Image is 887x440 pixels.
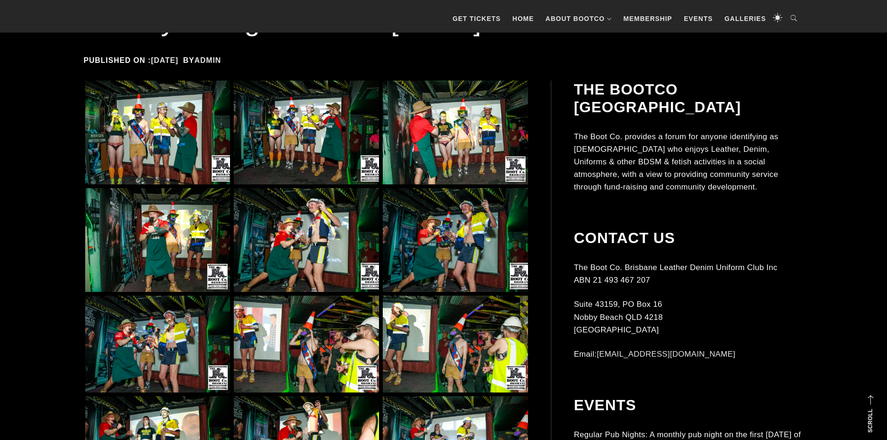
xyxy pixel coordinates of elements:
a: [DATE] [151,56,178,64]
a: Home [508,5,539,33]
h2: Contact Us [574,229,802,247]
a: [EMAIL_ADDRESS][DOMAIN_NAME] [597,350,736,359]
a: About BootCo [541,5,616,33]
p: The Boot Co. provides a forum for anyone identifying as [DEMOGRAPHIC_DATA] who enjoys Leather, De... [574,130,802,194]
a: admin [194,56,221,64]
p: Suite 43159, PO Box 16 Nobby Beach QLD 4218 [GEOGRAPHIC_DATA] [574,298,802,336]
span: Published on : [84,56,183,64]
p: Email: [574,348,802,360]
a: Events [679,5,718,33]
h2: Events [574,396,802,414]
h2: The BootCo [GEOGRAPHIC_DATA] [574,81,802,116]
a: GET TICKETS [448,5,506,33]
strong: Scroll [867,409,873,433]
span: by [183,56,226,64]
a: Galleries [720,5,771,33]
a: Membership [619,5,677,33]
p: The Boot Co. Brisbane Leather Denim Uniform Club Inc ABN 21 493 467 207 [574,261,802,286]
